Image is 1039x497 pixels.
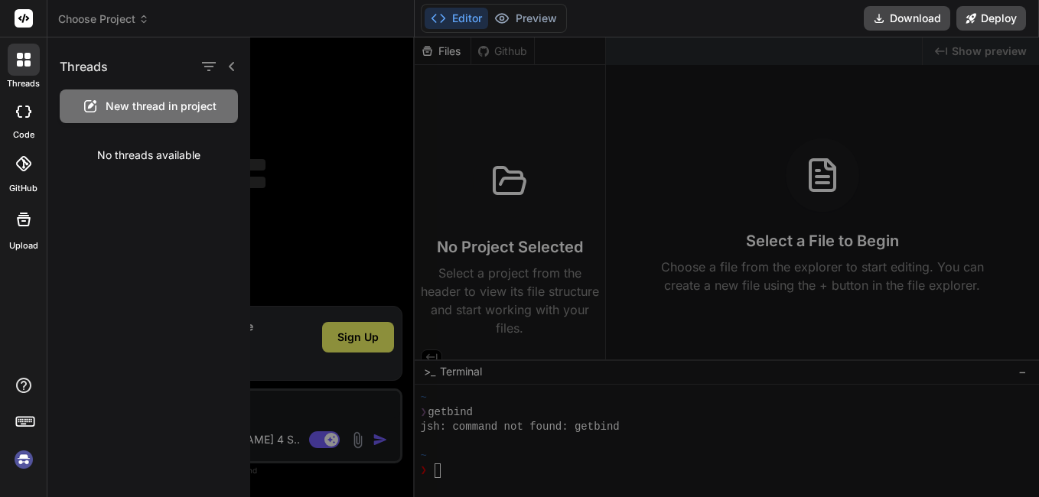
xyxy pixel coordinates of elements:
img: signin [11,447,37,473]
span: New thread in project [106,99,217,114]
button: Download [864,6,950,31]
div: No threads available [47,135,250,175]
label: code [13,128,34,141]
label: Upload [9,239,38,252]
label: threads [7,77,40,90]
button: Deploy [956,6,1026,31]
button: Preview [488,8,563,29]
h1: Threads [60,57,108,76]
span: Choose Project [58,11,149,27]
label: GitHub [9,182,37,195]
button: Editor [425,8,488,29]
